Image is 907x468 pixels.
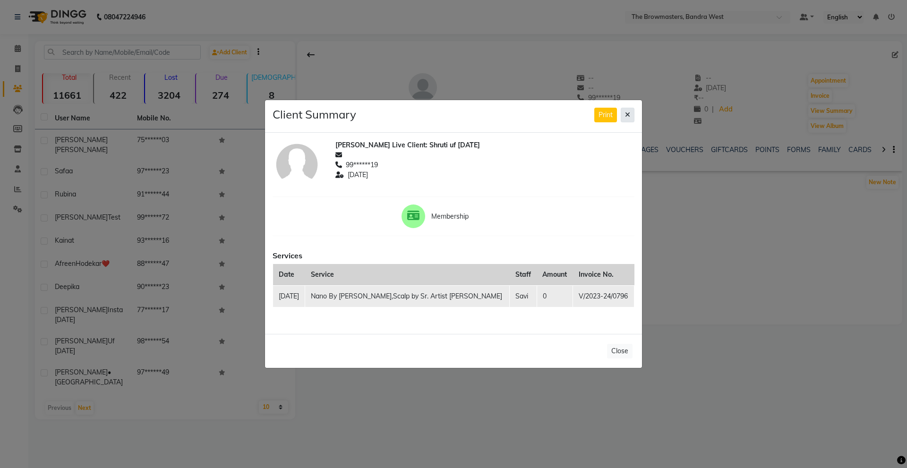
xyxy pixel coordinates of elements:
th: Invoice No. [573,264,634,286]
th: Date [273,264,305,286]
td: 0 [537,286,573,307]
span: Membership [431,212,505,221]
td: V/2023-24/0796 [573,286,634,307]
button: Close [607,344,633,358]
th: Amount [537,264,573,286]
td: Savi [510,286,537,307]
h4: Client Summary [273,108,356,121]
span: [PERSON_NAME] Live Client: Shruti uf [DATE] [335,140,480,150]
th: Service [305,264,510,286]
span: [DATE] [348,170,368,180]
button: Print [594,108,617,122]
h6: Services [273,251,634,260]
td: Nano By [PERSON_NAME],Scalp by Sr. Artist [PERSON_NAME] [305,286,510,307]
th: Staff [510,264,537,286]
td: [DATE] [273,286,305,307]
